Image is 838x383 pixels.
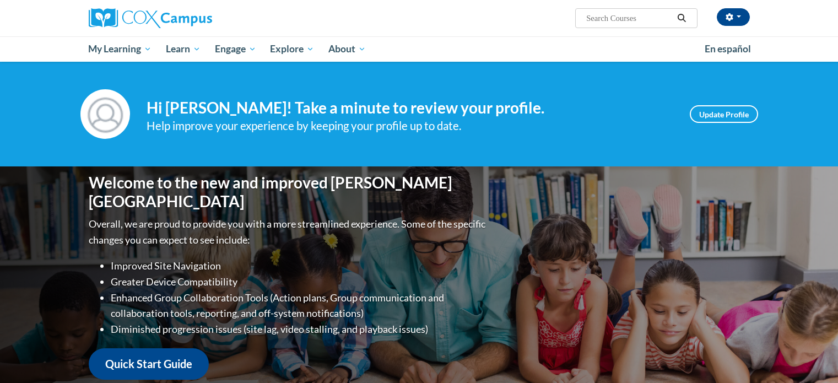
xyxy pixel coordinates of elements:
[690,105,758,123] a: Update Profile
[166,42,201,56] span: Learn
[89,174,488,211] h1: Welcome to the new and improved [PERSON_NAME][GEOGRAPHIC_DATA]
[111,290,488,322] li: Enhanced Group Collaboration Tools (Action plans, Group communication and collaboration tools, re...
[89,8,298,28] a: Cox Campus
[88,42,152,56] span: My Learning
[80,89,130,139] img: Profile Image
[89,348,209,380] a: Quick Start Guide
[263,36,321,62] a: Explore
[673,12,690,25] button: Search
[111,321,488,337] li: Diminished progression issues (site lag, video stalling, and playback issues)
[111,274,488,290] li: Greater Device Compatibility
[328,42,366,56] span: About
[270,42,314,56] span: Explore
[208,36,263,62] a: Engage
[698,37,758,61] a: En español
[717,8,750,26] button: Account Settings
[89,216,488,248] p: Overall, we are proud to provide you with a more streamlined experience. Some of the specific cha...
[111,258,488,274] li: Improved Site Navigation
[794,339,829,374] iframe: Button to launch messaging window
[72,36,766,62] div: Main menu
[89,8,212,28] img: Cox Campus
[147,99,673,117] h4: Hi [PERSON_NAME]! Take a minute to review your profile.
[215,42,256,56] span: Engage
[82,36,159,62] a: My Learning
[321,36,373,62] a: About
[705,43,751,55] span: En español
[147,117,673,135] div: Help improve your experience by keeping your profile up to date.
[585,12,673,25] input: Search Courses
[159,36,208,62] a: Learn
